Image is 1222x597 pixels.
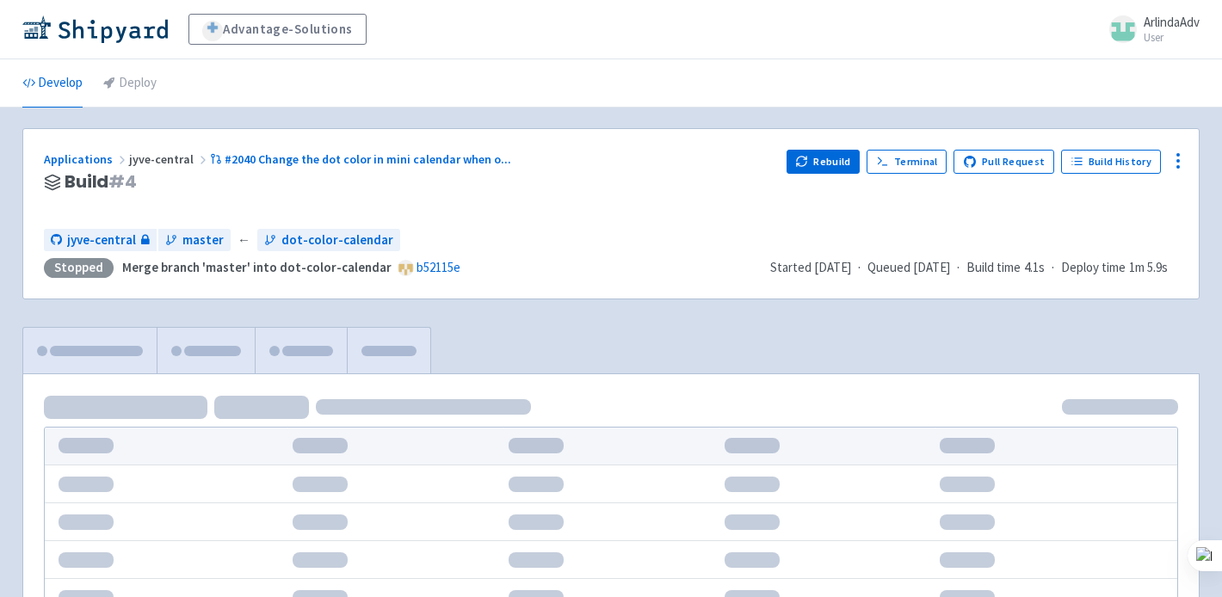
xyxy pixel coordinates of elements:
[129,151,210,167] span: jyve-central
[182,231,224,250] span: master
[770,259,851,275] span: Started
[1144,32,1200,43] small: User
[188,14,367,45] a: Advantage-Solutions
[44,229,157,252] a: jyve-central
[787,150,861,174] button: Rebuild
[67,231,136,250] span: jyve-central
[1129,258,1168,278] span: 1m 5.9s
[417,259,460,275] a: b52115e
[210,151,514,167] a: #2040 Change the dot color in mini calendar when o...
[22,59,83,108] a: Develop
[122,259,392,275] strong: Merge branch 'master' into dot-color-calendar
[44,151,129,167] a: Applications
[1144,14,1200,30] span: ArlindaAdv
[814,259,851,275] time: [DATE]
[281,231,393,250] span: dot-color-calendar
[44,258,114,278] div: Stopped
[1061,258,1126,278] span: Deploy time
[108,169,137,194] span: # 4
[1061,150,1161,174] a: Build History
[103,59,157,108] a: Deploy
[238,231,250,250] span: ←
[1024,258,1045,278] span: 4.1s
[770,258,1178,278] div: · · ·
[913,259,950,275] time: [DATE]
[225,151,511,167] span: #2040 Change the dot color in mini calendar when o ...
[954,150,1054,174] a: Pull Request
[966,258,1021,278] span: Build time
[1099,15,1200,43] a: ArlindaAdv User
[65,172,137,192] span: Build
[22,15,168,43] img: Shipyard logo
[158,229,231,252] a: master
[867,259,950,275] span: Queued
[867,150,947,174] a: Terminal
[257,229,400,252] a: dot-color-calendar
